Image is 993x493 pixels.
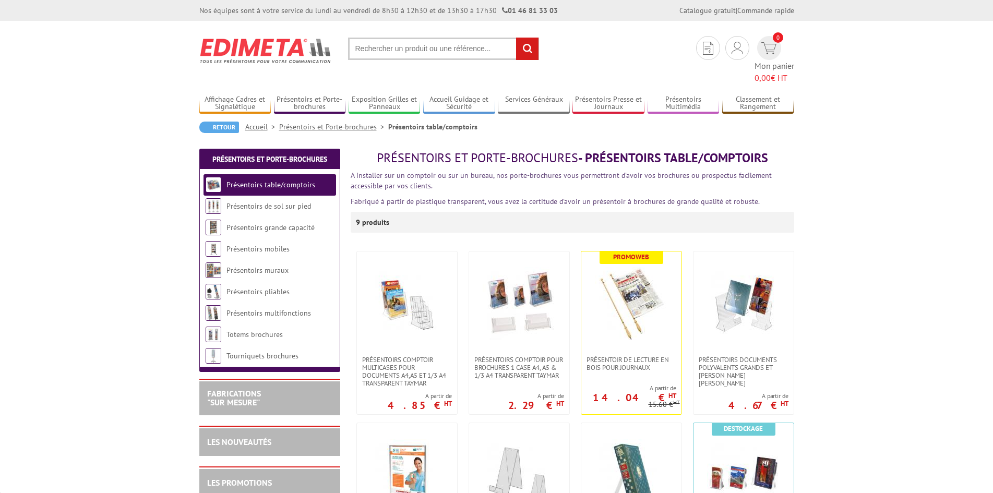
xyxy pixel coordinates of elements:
a: Affichage Cadres et Signalétique [199,95,271,112]
a: Présentoirs muraux [226,266,289,275]
a: Présentoirs pliables [226,287,290,296]
img: Présentoirs table/comptoirs [206,177,221,193]
h1: - Présentoirs table/comptoirs [351,151,794,165]
p: 9 produits [356,212,395,233]
div: | [679,5,794,16]
input: Rechercher un produit ou une référence... [348,38,539,60]
b: Destockage [724,424,763,433]
a: Catalogue gratuit [679,6,736,15]
a: Présentoirs multifonctions [226,308,311,318]
p: 4.67 € [728,402,788,408]
sup: HT [444,399,452,408]
img: Présentoirs grande capacité [206,220,221,235]
a: Présentoirs comptoir multicases POUR DOCUMENTS A4,A5 ET 1/3 A4 TRANSPARENT TAYMAR [357,356,457,387]
img: Présentoirs multifonctions [206,305,221,321]
a: PRÉSENTOIRS COMPTOIR POUR BROCHURES 1 CASE A4, A5 & 1/3 A4 TRANSPARENT taymar [469,356,569,379]
a: Présentoirs Multimédia [648,95,720,112]
a: Présentoirs et Porte-brochures [279,122,388,131]
sup: HT [781,399,788,408]
strong: 01 46 81 33 03 [502,6,558,15]
span: PRÉSENTOIRS COMPTOIR POUR BROCHURES 1 CASE A4, A5 & 1/3 A4 TRANSPARENT taymar [474,356,564,379]
img: devis rapide [732,42,743,54]
img: Totems brochures [206,327,221,342]
a: Présentoirs et Porte-brochures [212,154,327,164]
img: Présentoirs mobiles [206,241,221,257]
span: A partir de [728,392,788,400]
img: Présentoirs Documents Polyvalents Grands et Petits Modèles [707,267,780,340]
a: Présentoirs Documents Polyvalents Grands et [PERSON_NAME] [PERSON_NAME] [693,356,794,387]
span: 0,00 [755,73,771,83]
font: Fabriqué à partir de plastique transparent, vous avez la certitude d’avoir un présentoir à brochu... [351,197,760,206]
a: Présentoirs Presse et Journaux [572,95,644,112]
img: Tourniquets brochures [206,348,221,364]
a: Commande rapide [737,6,794,15]
a: Présentoirs mobiles [226,244,290,254]
img: Présentoirs pliables [206,284,221,299]
a: Présentoirs et Porte-brochures [274,95,346,112]
span: Présentoirs Documents Polyvalents Grands et [PERSON_NAME] [PERSON_NAME] [699,356,788,387]
img: Edimeta [199,31,332,70]
img: Présentoirs muraux [206,262,221,278]
p: 2.29 € [508,402,564,408]
b: Promoweb [613,252,649,261]
img: PRÉSENTOIRS COMPTOIR POUR BROCHURES 1 CASE A4, A5 & 1/3 A4 TRANSPARENT taymar [483,267,556,340]
span: 0 [773,32,783,43]
sup: HT [556,399,564,408]
a: Services Généraux [498,95,570,112]
span: A partir de [388,392,452,400]
a: Accueil Guidage et Sécurité [423,95,495,112]
a: Présentoirs table/comptoirs [226,180,315,189]
div: Nos équipes sont à votre service du lundi au vendredi de 8h30 à 12h30 et de 13h30 à 17h30 [199,5,558,16]
a: Classement et Rangement [722,95,794,112]
a: Présentoir de lecture en bois pour journaux [581,356,681,371]
input: rechercher [516,38,539,60]
font: A installer sur un comptoir ou sur un bureau, nos porte-brochures vous permettront d’avoir vos br... [351,171,772,190]
a: LES NOUVEAUTÉS [207,437,271,447]
a: Accueil [245,122,279,131]
a: FABRICATIONS"Sur Mesure" [207,388,261,408]
span: Mon panier [755,60,794,84]
sup: HT [673,399,680,406]
span: Présentoirs comptoir multicases POUR DOCUMENTS A4,A5 ET 1/3 A4 TRANSPARENT TAYMAR [362,356,452,387]
a: Exposition Grilles et Panneaux [349,95,421,112]
img: devis rapide [703,42,713,55]
a: devis rapide 0 Mon panier 0,00€ HT [755,36,794,84]
span: A partir de [581,384,676,392]
sup: HT [668,391,676,400]
img: Présentoir de lecture en bois pour journaux [595,267,668,340]
p: 15.60 € [649,401,680,408]
a: LES PROMOTIONS [207,477,272,488]
img: Présentoirs de sol sur pied [206,198,221,214]
p: 14.04 € [593,394,676,401]
a: Retour [199,122,239,133]
span: A partir de [508,392,564,400]
a: Présentoirs grande capacité [226,223,315,232]
a: Totems brochures [226,330,283,339]
img: devis rapide [761,42,776,54]
li: Présentoirs table/comptoirs [388,122,477,132]
img: Présentoirs comptoir multicases POUR DOCUMENTS A4,A5 ET 1/3 A4 TRANSPARENT TAYMAR [370,267,444,340]
p: 4.85 € [388,402,452,408]
span: Présentoir de lecture en bois pour journaux [587,356,676,371]
span: Présentoirs et Porte-brochures [377,150,578,166]
a: Tourniquets brochures [226,351,298,360]
span: € HT [755,72,794,84]
a: Présentoirs de sol sur pied [226,201,311,211]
